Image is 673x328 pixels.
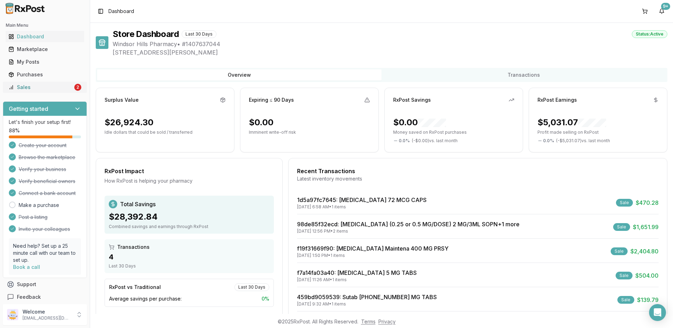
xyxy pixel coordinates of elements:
span: Dashboard [108,8,134,15]
div: Combined savings and earnings through RxPost [109,224,270,229]
a: Dashboard [6,30,84,43]
div: Latest inventory movements [297,175,659,182]
span: Total Savings [120,200,156,208]
div: [DATE] 12:56 PM • 2 items [297,228,520,234]
button: Transactions [382,69,666,81]
div: [DATE] 11:26 AM • 1 items [297,277,417,283]
span: $139.79 [637,296,659,304]
div: RxPost Savings [393,96,431,103]
div: Sales [8,84,73,91]
span: Connect a bank account [19,190,76,197]
img: User avatar [7,309,18,320]
span: $504.00 [635,271,659,280]
button: Purchases [3,69,87,80]
span: $470.28 [636,198,659,207]
button: Support [3,278,87,291]
a: Make a purchase [19,202,59,209]
div: Sale [611,247,628,255]
div: Surplus Value [105,96,139,103]
div: Open Intercom Messenger [649,304,666,321]
div: $0.00 [249,117,273,128]
span: Windsor Hills Pharmacy • # 1407637044 [113,40,667,48]
span: Create your account [19,142,67,149]
div: 4 [109,252,270,262]
span: Average savings per purchase: [109,295,182,302]
button: 9+ [656,6,667,17]
div: Purchases [8,71,81,78]
span: Browse the marketplace [19,154,75,161]
button: Overview [97,69,382,81]
a: My Posts [6,56,84,68]
div: Status: Active [632,30,667,38]
span: Invite your colleagues [19,226,70,233]
p: Money saved on RxPost purchases [393,130,514,135]
div: [DATE] 9:32 AM • 1 items [297,301,437,307]
div: RxPost Impact [105,167,274,175]
span: ( - $0.00 ) vs. last month [412,138,458,144]
span: Post a listing [19,214,48,221]
p: Welcome [23,308,71,315]
p: Let's finish your setup first! [9,119,81,126]
div: Marketplace [8,46,81,53]
div: 2 [74,84,81,91]
div: Sale [617,296,634,304]
span: 88 % [9,127,20,134]
a: 1d5a97fc7645: [MEDICAL_DATA] 72 MCG CAPS [297,196,427,203]
a: Sales2 [6,81,84,94]
span: 0.0 % [399,138,410,144]
span: Feedback [17,294,41,301]
a: 98de85f32ecd: [MEDICAL_DATA] (0.25 or 0.5 MG/DOSE) 2 MG/3ML SOPN+1 more [297,221,520,228]
div: Dashboard [8,33,81,40]
div: $0.00 [393,117,446,128]
p: Profit made selling on RxPost [537,130,659,135]
button: Marketplace [3,44,87,55]
div: Sale [616,199,633,207]
div: My Posts [8,58,81,65]
div: $5,031.07 [537,117,606,128]
a: Terms [361,318,376,324]
a: Book a call [13,264,40,270]
a: Purchases [6,68,84,81]
h2: Main Menu [6,23,84,28]
nav: breadcrumb [108,8,134,15]
span: ( - $5,031.07 ) vs. last month [556,138,610,144]
span: $2,404.80 [630,247,659,256]
div: Sale [613,223,630,231]
button: Sales2 [3,82,87,93]
a: 459bd9059539: Sutab [PHONE_NUMBER] MG TABS [297,294,437,301]
button: Feedback [3,291,87,303]
p: [EMAIL_ADDRESS][DOMAIN_NAME] [23,315,71,321]
a: Marketplace [6,43,84,56]
button: Dashboard [3,31,87,42]
div: Recent Transactions [297,167,659,175]
a: f19f31669f90: [MEDICAL_DATA] Maintena 400 MG PRSY [297,245,448,252]
div: [DATE] 6:58 AM • 1 items [297,204,427,210]
a: Privacy [378,318,396,324]
span: 0.0 % [543,138,554,144]
a: f7a14fa03a40: [MEDICAL_DATA] 5 MG TABS [297,269,417,276]
div: Sale [616,272,633,279]
div: RxPost vs Traditional [109,284,161,291]
h3: Getting started [9,105,48,113]
p: Imminent write-off risk [249,130,370,135]
div: How RxPost is helping your pharmacy [105,177,274,184]
div: Last 30 Days [182,30,216,38]
div: $26,924.30 [105,117,153,128]
div: RxPost Earnings [537,96,577,103]
div: Expiring ≤ 90 Days [249,96,294,103]
div: Last 30 Days [109,263,270,269]
div: 9+ [661,3,670,10]
p: Need help? Set up a 25 minute call with our team to set up. [13,242,77,264]
span: $1,651.99 [633,223,659,231]
span: Verify your business [19,166,66,173]
button: My Posts [3,56,87,68]
span: Verify beneficial owners [19,178,75,185]
img: RxPost Logo [3,3,48,14]
div: Last 30 Days [234,283,269,291]
span: [STREET_ADDRESS][PERSON_NAME] [113,48,667,57]
h1: Store Dashboard [113,29,179,40]
span: 0 % [262,295,269,302]
p: Idle dollars that could be sold / transferred [105,130,226,135]
div: $28,392.84 [109,211,270,222]
span: Transactions [117,244,150,251]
